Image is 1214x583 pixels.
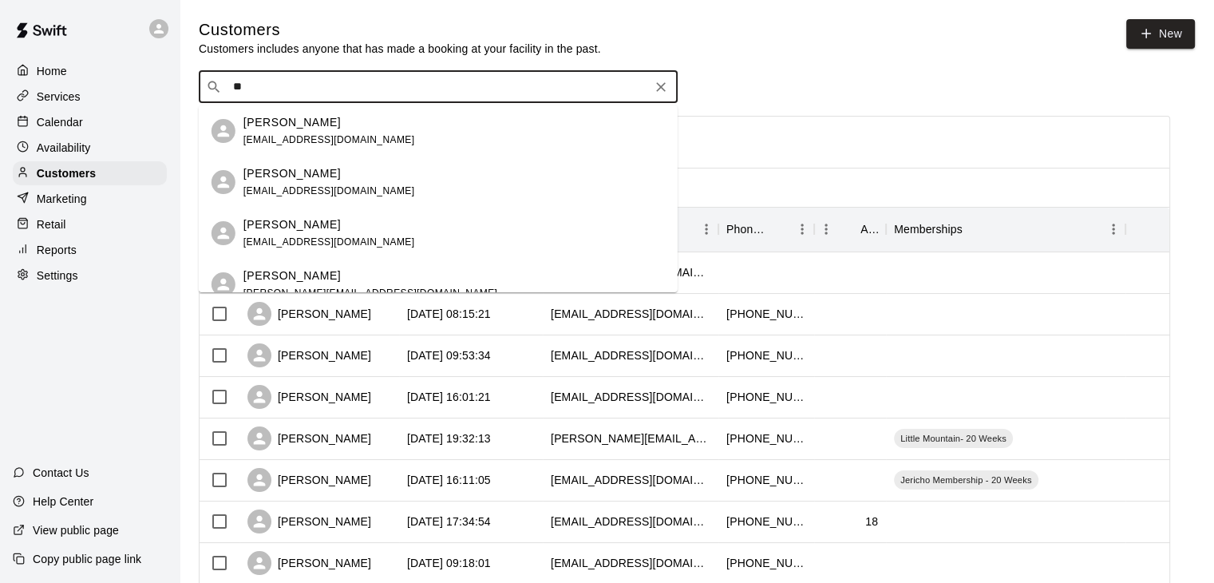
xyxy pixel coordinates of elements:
button: Clear [650,76,672,98]
button: Sort [768,218,790,240]
div: Andrew Ingleson [212,170,235,194]
div: williamalpen@gmail.com [551,514,710,529]
p: [PERSON_NAME] [243,114,341,131]
a: Calendar [13,110,167,134]
p: Settings [37,268,78,284]
div: +16043081019 [726,430,806,446]
button: Menu [694,217,718,241]
a: Home [13,59,167,83]
div: Search customers by name or email [199,71,678,103]
a: Availability [13,136,167,160]
div: [PERSON_NAME] [247,385,371,409]
a: New [1126,19,1195,49]
h5: Customers [199,19,601,41]
span: Jericho Membership - 20 Weeks [894,474,1038,486]
div: 18 [865,514,878,529]
div: Andrew McVicar [212,221,235,245]
div: Phone Number [726,207,768,252]
p: Copy public page link [33,551,141,567]
div: kjackson@fasken.com [551,472,710,488]
div: +17788874786 [726,472,806,488]
div: [PERSON_NAME] [247,510,371,533]
div: Age [860,207,878,252]
p: Marketing [37,191,87,207]
a: Settings [13,264,167,288]
div: Eavan Zhang [212,119,235,143]
div: Little Mountain- 20 Weeks [894,429,1013,448]
div: +17789579589 [726,514,806,529]
p: [PERSON_NAME] [243,268,341,284]
span: [EMAIL_ADDRESS][DOMAIN_NAME] [243,185,415,196]
p: Help Center [33,494,93,510]
p: [PERSON_NAME] [243,165,341,182]
div: +16047202622 [726,389,806,405]
div: 2025-09-03 16:01:21 [407,389,491,405]
div: s.mctaggart@me.com [551,430,710,446]
a: Services [13,85,167,109]
div: weiwangwill@hotmail.com [551,347,710,363]
div: 2025-09-01 16:11:05 [407,472,491,488]
div: 2025-09-01 19:32:13 [407,430,491,446]
div: Andrew Ludbrook [212,272,235,296]
button: Sort [838,218,860,240]
div: [PERSON_NAME] [247,468,371,492]
div: Memberships [894,207,963,252]
div: [PERSON_NAME] [247,426,371,450]
a: Customers [13,161,167,185]
a: Marketing [13,187,167,211]
p: Customers includes anyone that has made a booking at your facility in the past. [199,41,601,57]
span: Little Mountain- 20 Weeks [894,432,1013,445]
button: Sort [963,218,985,240]
p: Home [37,63,67,79]
div: [PERSON_NAME] [247,551,371,575]
div: 2025-09-05 09:53:34 [407,347,491,363]
div: Memberships [886,207,1125,252]
div: 2025-08-29 09:18:01 [407,555,491,571]
button: Menu [814,217,838,241]
div: Phone Number [718,207,814,252]
div: [PERSON_NAME] [247,302,371,326]
div: Email [543,207,718,252]
div: bikchatha@gmail.com [551,306,710,322]
div: josay@live.ca [551,389,710,405]
div: jonstewart21@gmail.com [551,555,710,571]
p: Services [37,89,81,105]
div: +17789292827 [726,347,806,363]
a: Reports [13,238,167,262]
span: [EMAIL_ADDRESS][DOMAIN_NAME] [243,236,415,248]
a: Retail [13,212,167,236]
div: Jericho Membership - 20 Weeks [894,470,1038,490]
p: View public page [33,522,119,538]
span: [PERSON_NAME][EMAIL_ADDRESS][DOMAIN_NAME] [243,288,497,299]
p: Customers [37,165,96,181]
p: [PERSON_NAME] [243,216,341,233]
div: 2025-08-30 17:34:54 [407,514,491,529]
p: Retail [37,216,66,232]
button: Menu [1101,217,1125,241]
button: Menu [790,217,814,241]
p: Calendar [37,114,83,130]
div: +16047245010 [726,306,806,322]
p: Contact Us [33,465,89,481]
p: Availability [37,140,91,156]
div: [PERSON_NAME] [247,343,371,367]
span: [EMAIL_ADDRESS][DOMAIN_NAME] [243,134,415,145]
div: Age [814,207,886,252]
div: 2025-09-08 08:15:21 [407,306,491,322]
p: Reports [37,242,77,258]
div: +17786880121 [726,555,806,571]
